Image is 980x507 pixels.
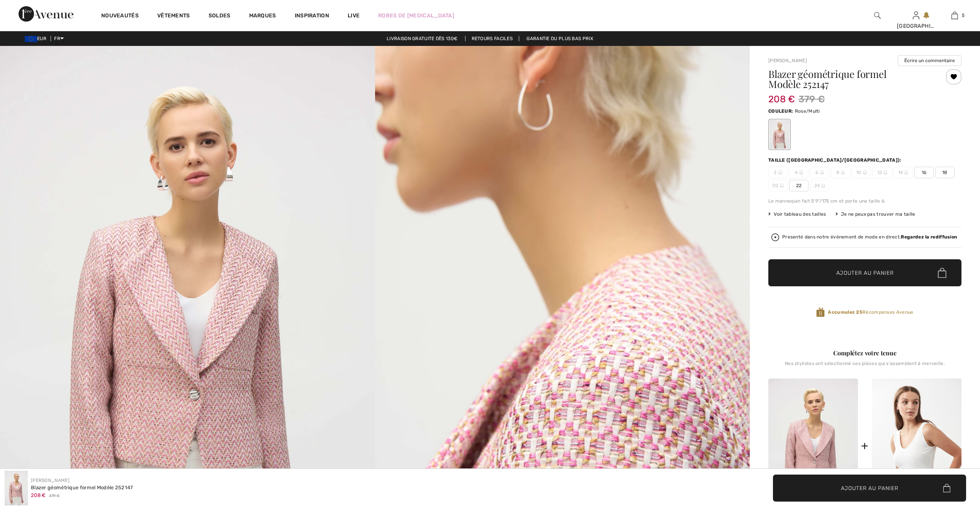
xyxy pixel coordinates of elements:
a: [PERSON_NAME] [768,58,807,63]
h1: Blazer géométrique formel Modèle 252147 [768,69,929,89]
span: 16 [914,167,934,178]
button: Ajouter au panier [768,259,961,286]
span: 379 € [49,493,60,499]
img: ring-m.svg [778,171,782,174]
a: Garantie du plus bas prix [520,36,600,41]
span: 5 [962,12,965,19]
img: ring-m.svg [780,184,784,188]
div: Nos stylistes ont sélectionné ces pièces qui s'assemblent à merveille. [768,361,961,372]
span: 6 [810,167,829,178]
span: 20 [768,180,788,191]
a: Livraison gratuite dès 130€ [380,36,464,41]
img: Euro [25,36,37,42]
span: 208 € [768,86,795,105]
span: 379 € [798,92,825,106]
span: 4 [789,167,808,178]
button: Écrire un commentaire [898,55,961,66]
button: Ajouter au panier [773,475,966,502]
span: FR [54,36,64,41]
a: Se connecter [913,12,919,19]
img: ring-m.svg [799,171,803,174]
span: 2 [768,167,788,178]
img: Blazer G&eacute;om&eacute;trique Formel mod&egrave;le 252147 [5,471,28,505]
span: 14 [893,167,913,178]
span: Rose/Multi [795,108,820,114]
img: Mon panier [951,11,958,20]
img: ring-m.svg [883,171,887,174]
div: Presenté dans notre événement de mode en direct. [782,235,957,240]
a: [PERSON_NAME] [31,478,70,483]
a: Retours faciles [465,36,520,41]
span: Inspiration [295,12,329,20]
a: Marques [249,12,276,20]
div: Blazer géométrique formel Modèle 252147 [31,484,133,492]
a: Nouveautés [101,12,139,20]
span: EUR [25,36,49,41]
span: Ajouter au panier [841,484,898,492]
div: Rose/Multi [769,120,790,149]
img: Récompenses Avenue [816,307,825,318]
img: Bag.svg [938,268,946,278]
img: ring-m.svg [841,171,845,174]
img: ring-m.svg [863,171,867,174]
div: Je ne peux pas trouver ma taille [836,211,915,218]
span: 22 [789,180,808,191]
div: [GEOGRAPHIC_DATA] [897,22,935,30]
div: Le mannequin fait 5'9"/175 cm et porte une taille 6. [768,198,961,204]
img: ring-m.svg [820,171,824,174]
strong: Accumulez 25 [828,309,863,315]
span: 10 [852,167,871,178]
a: Robes de [MEDICAL_DATA] [378,12,454,20]
div: + [861,437,868,455]
span: Ajouter au panier [836,269,894,277]
img: 1ère Avenue [19,6,73,22]
span: Récompenses Avenue [828,309,913,316]
strong: Regardez la rediffusion [901,234,957,240]
span: 208 € [31,492,46,498]
img: recherche [874,11,881,20]
img: Mes infos [913,11,919,20]
div: Taille ([GEOGRAPHIC_DATA]/[GEOGRAPHIC_DATA]): [768,157,903,164]
a: Live [348,12,360,20]
span: 12 [873,167,892,178]
a: Vêtements [157,12,190,20]
img: Regardez la rediffusion [771,233,779,241]
span: 24 [810,180,829,191]
span: 8 [831,167,850,178]
img: ring-m.svg [821,184,825,188]
a: Soldes [209,12,231,20]
div: Complétez votre tenue [768,348,961,358]
img: Bag.svg [943,484,950,492]
span: 18 [935,167,955,178]
a: 5 [936,11,973,20]
span: Voir tableau des tailles [768,211,826,218]
img: ring-m.svg [904,171,908,174]
span: Couleur: [768,108,793,114]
